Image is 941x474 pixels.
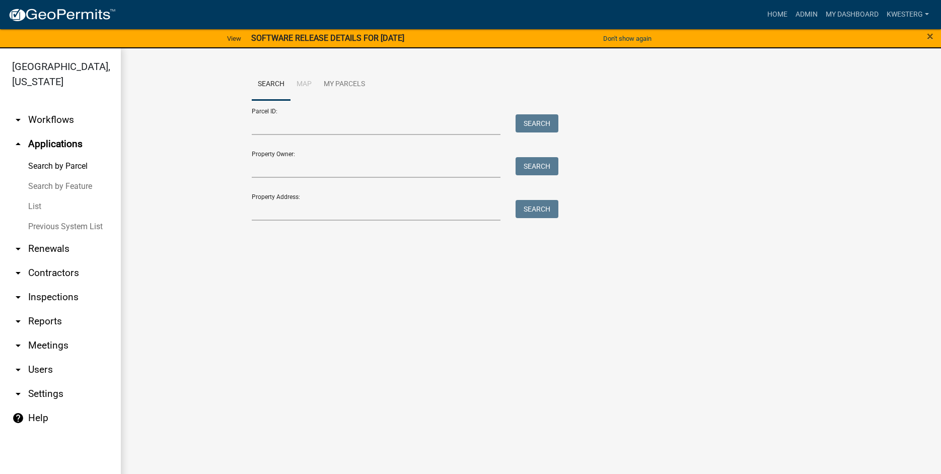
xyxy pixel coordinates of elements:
a: kwesterg [883,5,933,24]
button: Search [516,200,558,218]
i: arrow_drop_down [12,267,24,279]
a: Admin [791,5,822,24]
i: arrow_drop_down [12,388,24,400]
i: arrow_drop_down [12,291,24,303]
button: Don't show again [599,30,656,47]
button: Search [516,114,558,132]
a: View [223,30,245,47]
button: Search [516,157,558,175]
strong: SOFTWARE RELEASE DETAILS FOR [DATE] [251,33,404,43]
i: arrow_drop_up [12,138,24,150]
span: × [927,29,933,43]
i: arrow_drop_down [12,364,24,376]
i: arrow_drop_down [12,114,24,126]
a: My Parcels [318,69,371,101]
i: arrow_drop_down [12,340,24,352]
i: help [12,412,24,424]
a: Search [252,69,291,101]
a: My Dashboard [822,5,883,24]
i: arrow_drop_down [12,315,24,327]
i: arrow_drop_down [12,243,24,255]
button: Close [927,30,933,42]
a: Home [763,5,791,24]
